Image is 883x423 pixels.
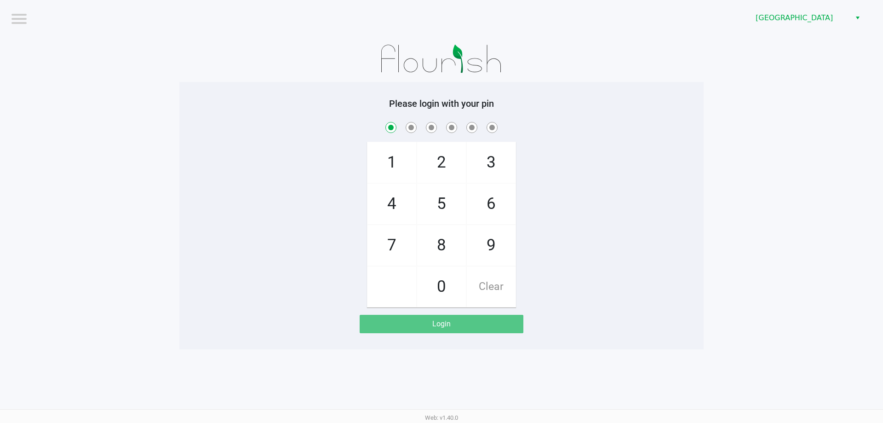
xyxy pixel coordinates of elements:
span: 6 [467,184,516,224]
span: 2 [417,142,466,183]
span: 1 [367,142,416,183]
span: 4 [367,184,416,224]
span: 9 [467,225,516,266]
span: [GEOGRAPHIC_DATA] [756,12,845,23]
span: 8 [417,225,466,266]
span: 3 [467,142,516,183]
span: 7 [367,225,416,266]
button: Select [851,10,864,26]
h5: Please login with your pin [186,98,697,109]
span: Web: v1.40.0 [425,414,458,421]
span: Clear [467,267,516,307]
span: 5 [417,184,466,224]
span: 0 [417,267,466,307]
